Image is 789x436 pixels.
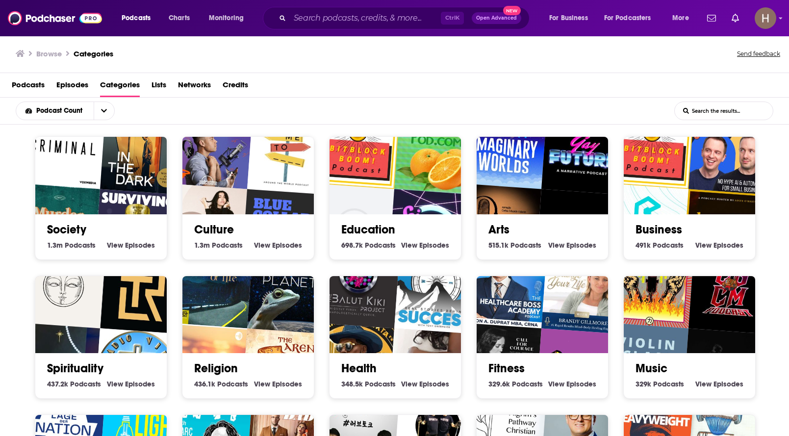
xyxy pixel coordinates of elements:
[542,10,600,26] button: open menu
[178,77,211,97] a: Networks
[688,110,773,195] img: Authority Hacker Podcast – AI & Automation for Small biz & Marketers
[194,361,238,376] a: Religion
[194,241,243,250] a: 1.3m Culture Podcasts
[636,380,651,388] span: 329k
[47,222,86,237] a: Society
[365,241,396,250] span: Podcasts
[56,77,88,97] span: Episodes
[316,105,400,189] img: The BitBlockBoom Bitcoin Podcast
[8,9,102,27] img: Podchaser - Follow, Share and Rate Podcasts
[755,7,776,29] span: Logged in as hpoole
[22,244,106,328] div: Esencias de ALQVIMIA
[254,241,302,250] a: View Culture Episodes
[47,380,101,388] a: 437.2k Spirituality Podcasts
[194,380,248,388] a: 436.1k Religion Podcasts
[194,380,215,388] span: 436.1k
[36,107,86,114] span: Podcast Count
[47,361,103,376] a: Spirituality
[419,380,449,388] span: Episodes
[341,241,363,250] span: 698.7k
[695,380,743,388] a: View Music Episodes
[394,110,479,195] img: Learn Chinese & Culture @ iMandarinPod.com
[488,380,543,388] a: 329.6k Fitness Podcasts
[548,241,564,250] span: View
[36,49,62,58] h3: Browse
[290,10,441,26] input: Search podcasts, credits, & more...
[566,241,596,250] span: Episodes
[548,380,596,388] a: View Fitness Episodes
[512,380,543,388] span: Podcasts
[47,380,68,388] span: 437.2k
[47,241,96,250] a: 1.3m Society Podcasts
[463,244,547,328] img: Healthcare Boss Academy Podcast
[548,241,596,250] a: View Arts Episodes
[254,380,302,388] a: View Religion Episodes
[272,380,302,388] span: Episodes
[365,380,396,388] span: Podcasts
[636,241,651,250] span: 491k
[169,244,253,328] div: One Third of Life
[394,250,479,334] img: The Real Stories Behind Success
[74,49,113,58] h1: Categories
[566,380,596,388] span: Episodes
[94,102,114,120] button: open menu
[169,105,253,189] img: The Jordan Harbinger Show
[728,10,743,26] a: Show notifications dropdown
[695,380,712,388] span: View
[476,16,517,21] span: Open Advanced
[341,380,363,388] span: 348.5k
[100,250,184,334] img: The Reluctant Thought Leader Podcast
[541,250,626,334] div: Heal Yourself. Change Your Life™
[463,105,547,189] img: Imaginary Worlds
[548,380,564,388] span: View
[488,380,510,388] span: 329.6k
[695,241,712,250] span: View
[653,241,684,250] span: Podcasts
[755,7,776,29] button: Show profile menu
[636,222,682,237] a: Business
[212,241,243,250] span: Podcasts
[107,380,155,388] a: View Spirituality Episodes
[247,250,331,334] img: Sentient Planet
[401,380,449,388] a: View Health Episodes
[12,77,45,97] a: Podcasts
[636,241,684,250] a: 491k Business Podcasts
[217,380,248,388] span: Podcasts
[653,380,684,388] span: Podcasts
[672,11,689,25] span: More
[22,105,106,189] div: Criminal
[610,105,694,189] img: The BitBlockBoom Bitcoin Podcast
[254,241,270,250] span: View
[194,222,234,237] a: Culture
[254,380,270,388] span: View
[401,241,417,250] span: View
[341,380,396,388] a: 348.5k Health Podcasts
[713,380,743,388] span: Episodes
[755,7,776,29] img: User Profile
[713,241,743,250] span: Episodes
[125,241,155,250] span: Episodes
[47,241,63,250] span: 1.3m
[223,77,248,97] a: Credits
[169,11,190,25] span: Charts
[100,110,184,195] img: In The Dark
[703,10,720,26] a: Show notifications dropdown
[541,110,626,195] img: Gay Future
[316,244,400,328] img: The Balut Kiki Project
[636,380,684,388] a: 329k Music Podcasts
[503,6,521,15] span: New
[695,241,743,250] a: View Business Episodes
[549,11,588,25] span: For Business
[100,77,140,97] span: Categories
